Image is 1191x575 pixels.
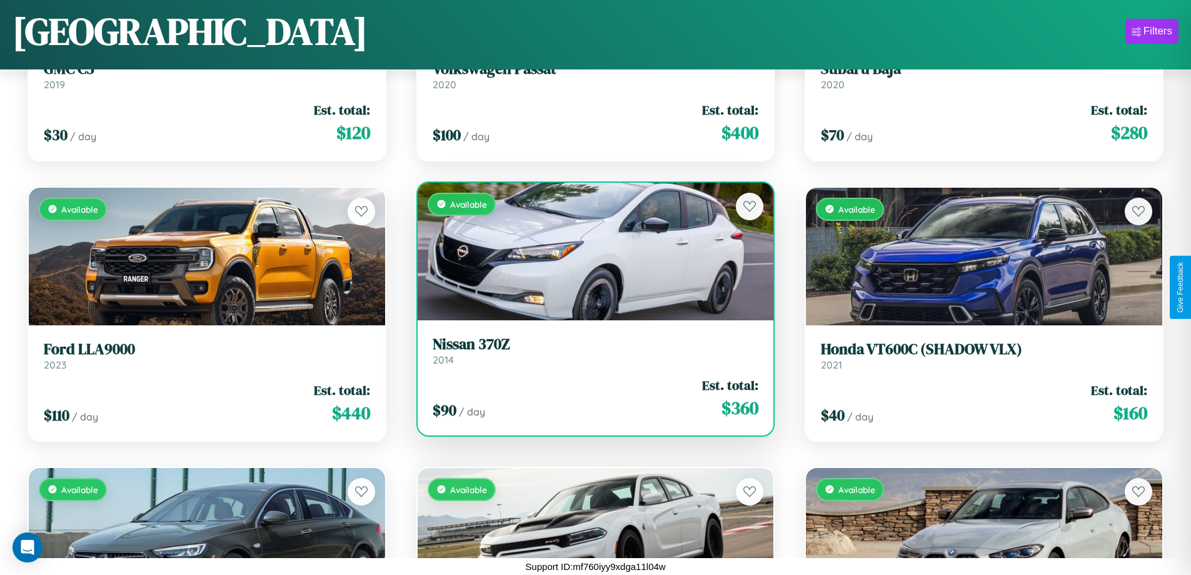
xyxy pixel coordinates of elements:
span: Available [450,199,487,210]
span: Est. total: [1091,101,1147,119]
span: 2020 [821,78,845,91]
span: 2023 [44,359,66,371]
span: Est. total: [702,101,758,119]
a: Honda VT600C (SHADOW VLX)2021 [821,340,1147,371]
div: Filters [1143,25,1172,38]
h3: GMC C5 [44,60,370,78]
span: / day [847,410,873,423]
span: 2021 [821,359,842,371]
span: $ 280 [1111,120,1147,145]
a: Subaru Baja2020 [821,60,1147,91]
a: Volkswagen Passat2020 [433,60,759,91]
h3: Ford LLA9000 [44,340,370,359]
span: $ 100 [433,125,461,145]
a: GMC C52019 [44,60,370,91]
span: $ 40 [821,405,845,425]
span: $ 120 [336,120,370,145]
span: / day [463,130,490,143]
span: Available [838,204,875,215]
span: $ 360 [721,395,758,420]
span: $ 440 [332,400,370,425]
span: Est. total: [314,381,370,399]
h3: Subaru Baja [821,60,1147,78]
span: $ 160 [1113,400,1147,425]
span: / day [847,130,873,143]
span: / day [72,410,98,423]
span: 2020 [433,78,456,91]
span: / day [70,130,96,143]
span: Est. total: [314,101,370,119]
h3: Nissan 370Z [433,335,759,354]
span: $ 110 [44,405,69,425]
h3: Volkswagen Passat [433,60,759,78]
div: Give Feedback [1176,262,1185,313]
p: Support ID: mf760iyy9xdga11l04w [525,558,665,575]
div: Open Intercom Messenger [13,532,43,562]
span: / day [459,405,485,418]
h1: [GEOGRAPHIC_DATA] [13,6,368,57]
span: $ 30 [44,125,68,145]
span: Available [61,204,98,215]
button: Filters [1125,19,1178,44]
span: Available [450,484,487,495]
span: $ 90 [433,400,456,420]
span: Available [61,484,98,495]
span: $ 70 [821,125,844,145]
span: 2019 [44,78,65,91]
span: 2014 [433,354,454,366]
span: $ 400 [721,120,758,145]
span: Available [838,484,875,495]
span: Est. total: [702,376,758,394]
span: Est. total: [1091,381,1147,399]
h3: Honda VT600C (SHADOW VLX) [821,340,1147,359]
a: Ford LLA90002023 [44,340,370,371]
a: Nissan 370Z2014 [433,335,759,366]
